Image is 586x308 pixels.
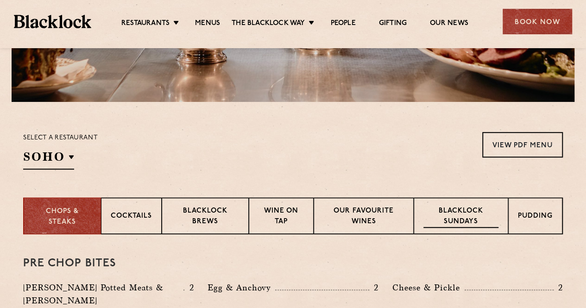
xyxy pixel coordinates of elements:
p: Chops & Steaks [33,207,91,227]
p: Select a restaurant [23,132,98,144]
p: [PERSON_NAME] Potted Meats & [PERSON_NAME] [23,281,183,307]
h3: Pre Chop Bites [23,258,563,270]
a: Menus [195,19,220,29]
a: The Blacklock Way [232,19,305,29]
p: Our favourite wines [323,206,403,228]
a: Restaurants [121,19,170,29]
p: Pudding [518,211,553,223]
p: 2 [369,282,378,294]
a: People [330,19,355,29]
p: Egg & Anchovy [208,281,275,294]
p: Cocktails [111,211,152,223]
a: Gifting [379,19,407,29]
img: BL_Textured_Logo-footer-cropped.svg [14,15,91,28]
p: 2 [184,282,194,294]
p: 2 [554,282,563,294]
a: View PDF Menu [482,132,563,157]
p: Wine on Tap [258,206,304,228]
p: Blacklock Brews [171,206,239,228]
a: Our News [430,19,468,29]
p: Cheese & Pickle [392,281,465,294]
p: Blacklock Sundays [423,206,498,228]
div: Book Now [503,9,572,34]
h2: SOHO [23,149,74,170]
